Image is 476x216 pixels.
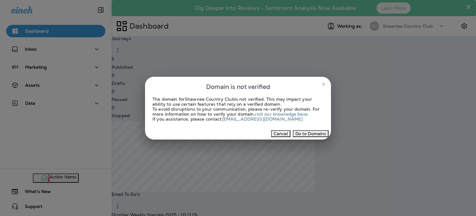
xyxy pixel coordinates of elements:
[319,79,328,89] button: close
[206,82,270,92] span: Domain is not verified
[152,97,324,107] div: The domain for Shawnee Country Club is not verified. This may impact your ability to use certain ...
[271,130,290,137] button: Cancel
[152,107,324,117] div: To avoid disruptions to your communication, please re-verify your domain. For more information on...
[293,130,328,137] button: Go to Domains
[254,111,307,117] a: visit our knowledge base
[222,116,303,122] a: [EMAIL_ADDRESS][DOMAIN_NAME]
[152,117,324,122] div: If you assistance, please contact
